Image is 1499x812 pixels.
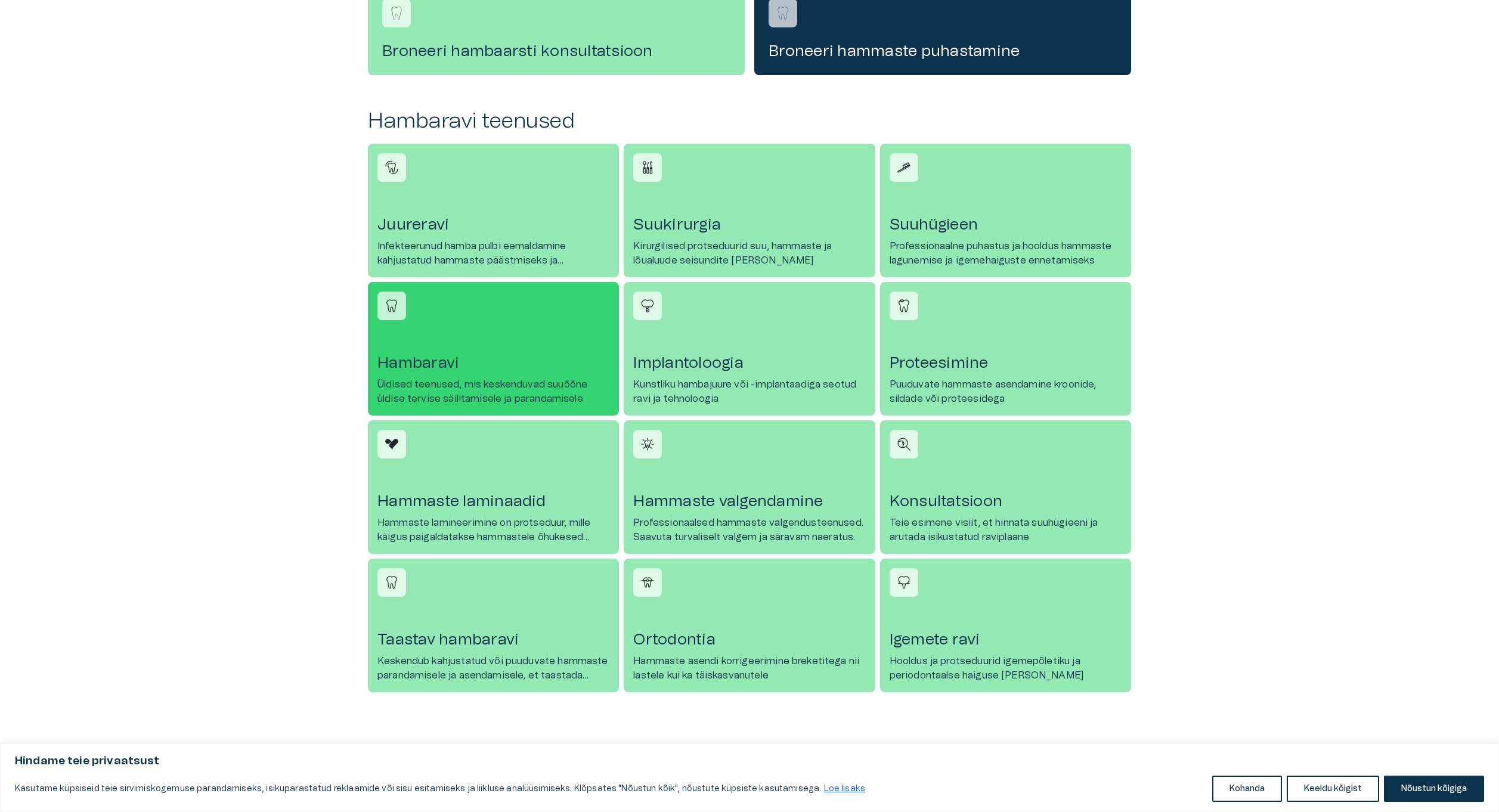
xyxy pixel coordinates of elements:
[633,354,865,373] h4: Implantoloogia
[633,630,865,649] h4: Ortodontia
[377,354,609,373] h4: Hambaravi
[890,215,1122,234] h4: Suuhügieen
[639,159,656,176] img: Suukirurgia icon
[377,654,609,683] p: Keskendub kahjustatud või puuduvate hammaste parandamisele ja asendamisele, et taastada funktsion...
[1212,776,1282,802] button: Kohanda
[377,630,609,649] h4: Taastav hambaravi
[15,754,1484,768] p: Hindame teie privaatsust
[890,654,1122,683] p: Hooldus ja protseduurid igemepõletiku ja periodontaalse haiguse [PERSON_NAME]
[890,354,1122,373] h4: Proteesimine
[383,297,401,315] img: Hambaravi icon
[890,239,1122,268] p: Professionaalne puhastus ja hooldus hammaste lagunemise ja igemehaiguste ennetamiseks
[633,215,865,234] h4: Suukirurgia
[377,239,609,268] p: Infekteerunud hamba pulbi eemaldamine kahjustatud hammaste päästmiseks ja taastamiseks
[633,239,865,268] p: Kirurgilised protseduurid suu, hammaste ja lõualuude seisundite [PERSON_NAME]
[388,4,405,22] img: Broneeri hambaarsti konsultatsioon logo
[368,740,1131,765] h2: Hambaravi kliinikud
[895,159,913,176] img: Suuhügieen icon
[890,516,1122,544] p: Teie esimene visiit, et hinnata suuhügieeni ja arutada isikustatud raviplaane
[895,297,913,315] img: Proteesimine icon
[377,215,609,234] h4: Juureravi
[382,42,730,61] h4: Broneeri hambaarsti konsultatsioon
[774,4,792,22] img: Broneeri hammaste puhastamine logo
[639,574,656,591] img: Ortodontia icon
[377,377,609,406] p: Üldised teenused, mis keskenduvad suuõõne üldise tervise säilitamisele ja parandamisele
[383,159,401,176] img: Juureravi icon
[639,435,656,453] img: Hammaste valgendamine icon
[633,516,865,544] p: Professionaalsed hammaste valgendusteenused. Saavuta turvaliselt valgem ja säravam naeratus.
[769,42,1117,61] h4: Broneeri hammaste puhastamine
[890,377,1122,406] p: Puuduvate hammaste asendamine kroonide, sildade või proteesidega
[368,109,1131,134] h2: Hambaravi teenused
[1287,776,1379,802] button: Keeldu kõigist
[639,297,656,315] img: Implantoloogia icon
[1384,776,1484,802] button: Nõustun kõigiga
[895,435,913,453] img: Konsultatsioon icon
[633,654,865,683] p: Hammaste asendi korrigeerimine breketitega nii lastele kui ka täiskasvanutele
[890,492,1122,511] h4: Konsultatsioon
[377,516,609,544] p: Hammaste lamineerimine on protseduur, mille käigus paigaldatakse hammastele õhukesed keraamilised...
[890,630,1122,649] h4: Igemete ravi
[383,574,401,591] img: Taastav hambaravi icon
[823,784,866,794] a: Loe lisaks
[633,377,865,406] p: Kunstliku hambajuure või -implantaadiga seotud ravi ja tehnoloogia
[15,782,866,796] p: Kasutame küpsiseid teie sirvimiskogemuse parandamiseks, isikupärastatud reklaamide või sisu esita...
[377,492,609,511] h4: Hammaste laminaadid
[633,492,865,511] h4: Hammaste valgendamine
[895,574,913,591] img: Igemete ravi icon
[383,435,401,453] img: Hammaste laminaadid icon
